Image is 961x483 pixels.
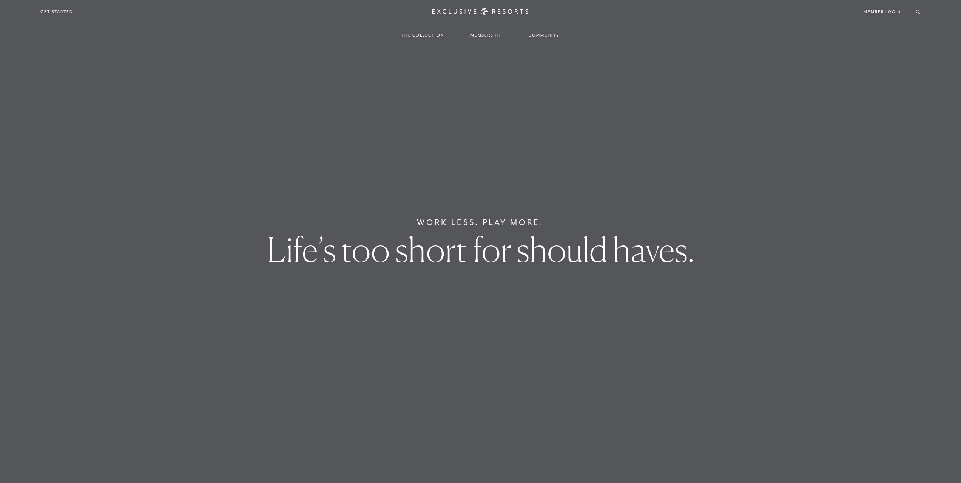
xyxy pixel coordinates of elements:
h1: Life’s too short for should haves. [267,233,694,267]
a: Member Login [864,8,901,15]
a: Community [521,24,567,46]
a: The Collection [394,24,452,46]
h6: Work Less. Play More. [417,216,544,228]
a: Get Started [40,8,73,15]
a: Membership [463,24,510,46]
